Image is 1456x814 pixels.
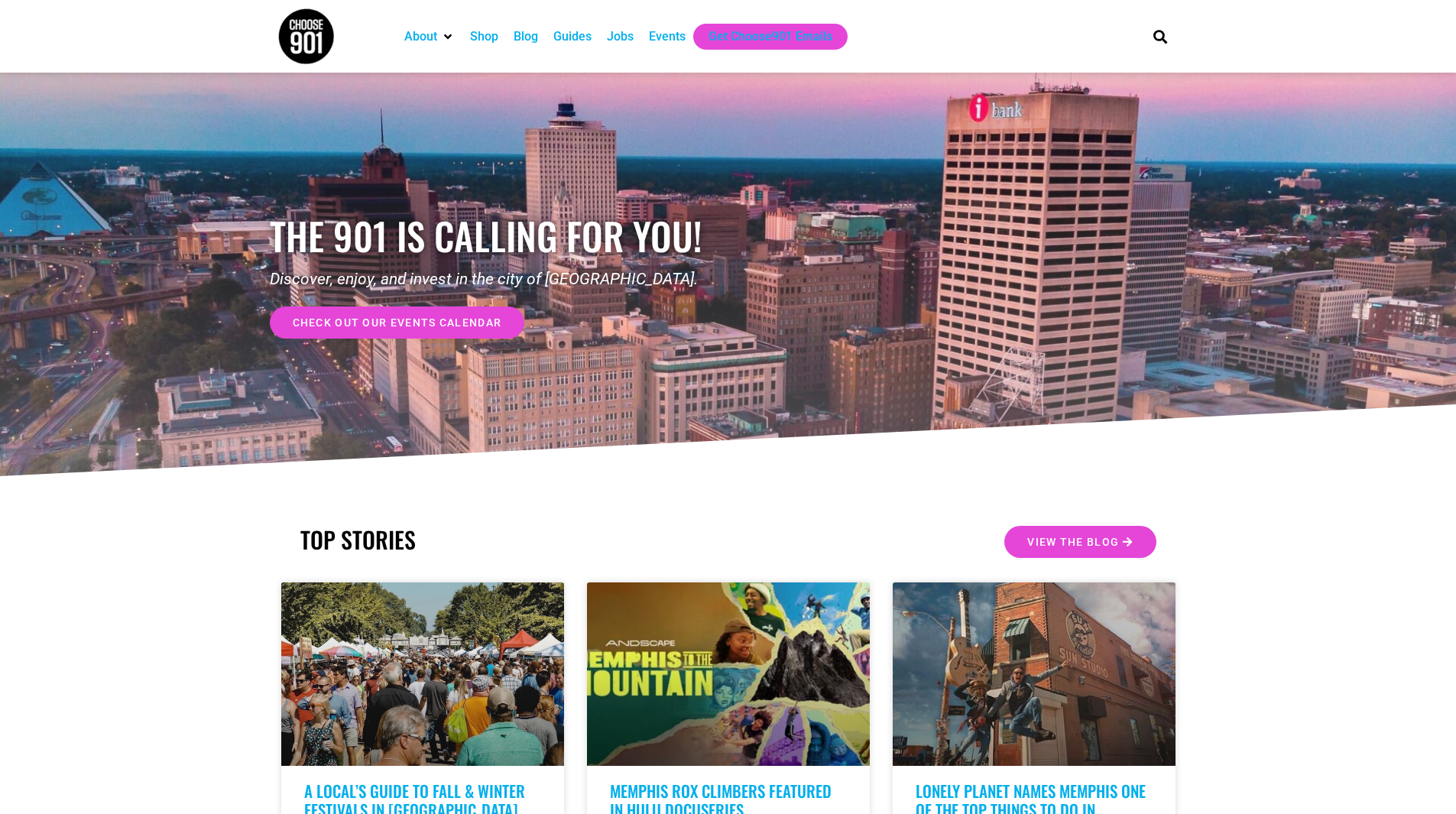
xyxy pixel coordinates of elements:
a: check out our events calendar [270,306,525,339]
a: Get Choose901 Emails [709,28,832,46]
h2: TOP STORIES [300,526,721,553]
a: Events [649,28,686,46]
a: Blog [514,28,538,46]
span: check out our events calendar [293,317,502,328]
nav: Main nav [397,24,1127,50]
p: Discover, enjoy, and invest in the city of [GEOGRAPHIC_DATA]. [270,268,728,292]
a: About [404,28,437,46]
div: Search [1147,24,1172,49]
div: About [397,24,462,50]
a: Guides [553,28,592,46]
h1: the 901 is calling for you! [270,213,728,258]
a: Jobs [607,28,634,46]
a: View the Blog [1004,526,1156,558]
a: Shop [470,28,498,46]
span: View the Blog [1027,537,1119,547]
a: Two people jumping in front of a building with a guitar, featuring The Edge. [893,582,1176,766]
